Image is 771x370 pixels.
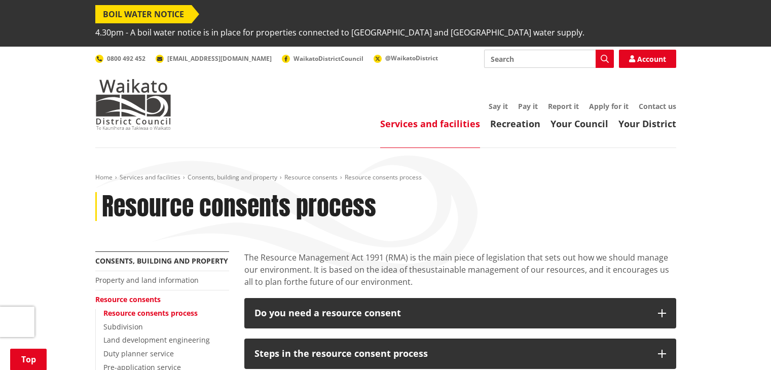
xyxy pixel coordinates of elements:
[244,298,676,328] button: Do you need a resource consent
[550,118,608,130] a: Your Council
[490,118,540,130] a: Recreation
[95,5,192,23] span: BOIL WATER NOTICE
[385,54,438,62] span: @WaikatoDistrict
[95,23,584,42] span: 4.30pm - A boil water notice is in place for properties connected to [GEOGRAPHIC_DATA] and [GEOGR...
[95,79,171,130] img: Waikato District Council - Te Kaunihera aa Takiwaa o Waikato
[282,54,363,63] a: WaikatoDistrictCouncil
[95,173,676,182] nav: breadcrumb
[120,173,180,181] a: Services and facilities
[254,349,648,359] div: Steps in the resource consent process
[639,101,676,111] a: Contact us
[103,349,174,358] a: Duty planner service
[548,101,579,111] a: Report it
[95,54,145,63] a: 0800 492 452
[156,54,272,63] a: [EMAIL_ADDRESS][DOMAIN_NAME]
[102,192,376,221] h1: Resource consents process
[380,118,480,130] a: Services and facilities
[188,173,277,181] a: Consents, building and property
[619,50,676,68] a: Account
[484,50,614,68] input: Search input
[95,294,161,304] a: Resource consents
[10,349,47,370] a: Top
[103,335,210,345] a: Land development engineering
[589,101,629,111] a: Apply for it
[618,118,676,130] a: Your District
[284,173,338,181] a: Resource consents
[95,275,199,285] a: Property and land information
[244,339,676,369] button: Steps in the resource consent process
[103,308,198,318] a: Resource consents process
[374,54,438,62] a: @WaikatoDistrict
[518,101,538,111] a: Pay it
[167,54,272,63] span: [EMAIL_ADDRESS][DOMAIN_NAME]
[293,54,363,63] span: WaikatoDistrictCouncil
[95,173,113,181] a: Home
[489,101,508,111] a: Say it
[254,308,648,318] div: Do you need a resource consent
[244,251,676,288] p: The Resource Management Act 1991 (RMA) is the main piece of legislation that sets out how we shou...
[95,256,228,266] a: Consents, building and property
[345,173,422,181] span: Resource consents process
[103,322,143,331] a: Subdivision
[107,54,145,63] span: 0800 492 452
